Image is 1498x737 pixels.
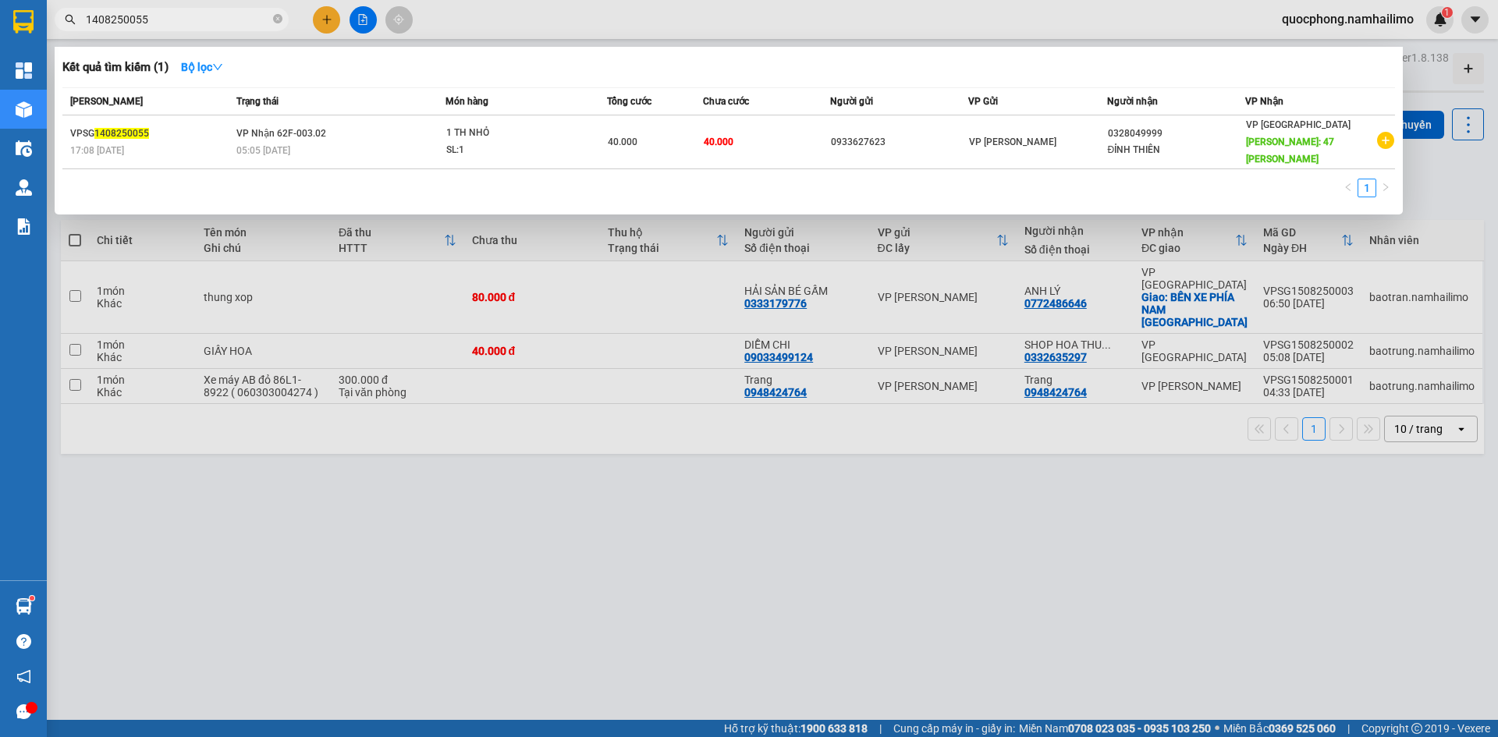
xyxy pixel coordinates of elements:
[13,10,34,34] img: logo-vxr
[70,145,124,156] span: 17:08 [DATE]
[446,142,563,159] div: SL: 1
[1344,182,1353,192] span: left
[607,96,651,107] span: Tổng cước
[1246,119,1351,130] span: VP [GEOGRAPHIC_DATA]
[1381,182,1390,192] span: right
[212,62,223,73] span: down
[273,12,282,27] span: close-circle
[1376,179,1395,197] li: Next Page
[16,704,31,719] span: message
[16,179,32,196] img: warehouse-icon
[169,55,236,80] button: Bộ lọcdown
[94,128,149,139] span: 1408250055
[1108,126,1244,142] div: 0328049999
[16,669,31,684] span: notification
[273,14,282,23] span: close-circle
[1339,179,1358,197] li: Previous Page
[1358,179,1376,197] a: 1
[831,134,967,151] div: 0933627623
[1245,96,1283,107] span: VP Nhận
[704,136,733,147] span: 40.000
[1376,179,1395,197] button: right
[62,59,169,76] h3: Kết quả tìm kiếm ( 1 )
[1107,96,1158,107] span: Người nhận
[16,598,32,615] img: warehouse-icon
[1339,179,1358,197] button: left
[236,145,290,156] span: 05:05 [DATE]
[1246,136,1334,165] span: [PERSON_NAME]: 47 [PERSON_NAME]
[16,101,32,118] img: warehouse-icon
[1377,132,1394,149] span: plus-circle
[65,14,76,25] span: search
[30,596,34,601] sup: 1
[236,96,279,107] span: Trạng thái
[608,136,637,147] span: 40.000
[70,96,143,107] span: [PERSON_NAME]
[16,62,32,79] img: dashboard-icon
[70,126,232,142] div: VPSG
[236,128,326,139] span: VP Nhận 62F-003.02
[446,125,563,142] div: 1 TH NHỎ
[181,61,223,73] strong: Bộ lọc
[969,136,1056,147] span: VP [PERSON_NAME]
[16,218,32,235] img: solution-icon
[1108,142,1244,158] div: ĐỈNH THIÊN
[86,11,270,28] input: Tìm tên, số ĐT hoặc mã đơn
[16,140,32,157] img: warehouse-icon
[703,96,749,107] span: Chưa cước
[830,96,873,107] span: Người gửi
[16,634,31,649] span: question-circle
[1358,179,1376,197] li: 1
[445,96,488,107] span: Món hàng
[968,96,998,107] span: VP Gửi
